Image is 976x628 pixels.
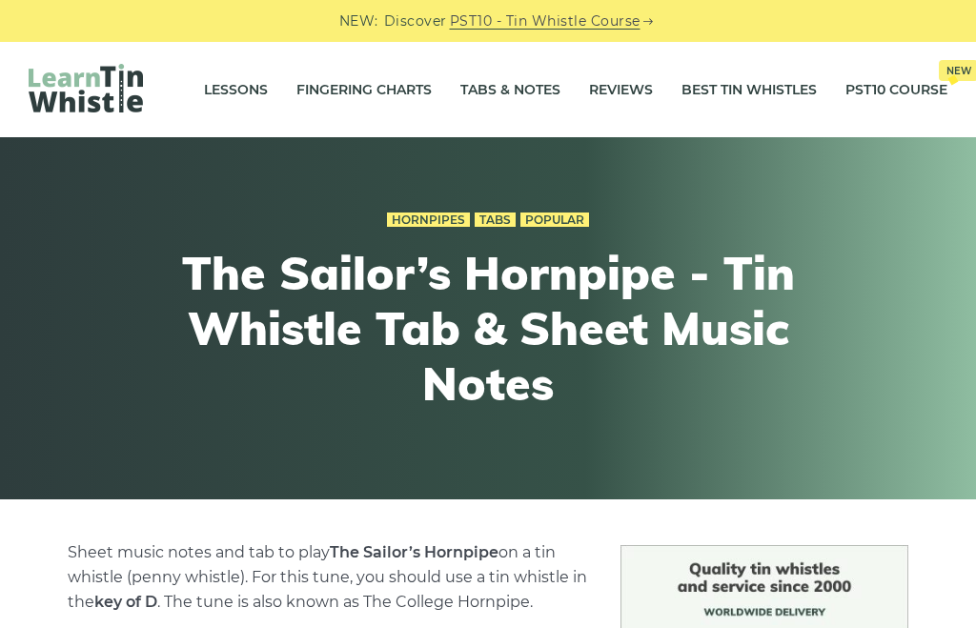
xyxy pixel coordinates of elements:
a: Best Tin Whistles [681,66,817,113]
a: Tabs [475,213,516,228]
a: Reviews [589,66,653,113]
a: Hornpipes [387,213,470,228]
strong: The Sailor’s Hornpipe [330,543,498,561]
a: Popular [520,213,589,228]
a: Tabs & Notes [460,66,560,113]
img: LearnTinWhistle.com [29,64,143,112]
a: PST10 CourseNew [845,66,947,113]
a: Fingering Charts [296,66,432,113]
a: Lessons [204,66,268,113]
p: Sheet music notes and tab to play on a tin whistle (penny whistle). For this tune, you should use... [68,540,592,615]
strong: key of D [94,593,157,611]
h1: The Sailor’s Hornpipe - Tin Whistle Tab & Sheet Music Notes [137,246,839,411]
